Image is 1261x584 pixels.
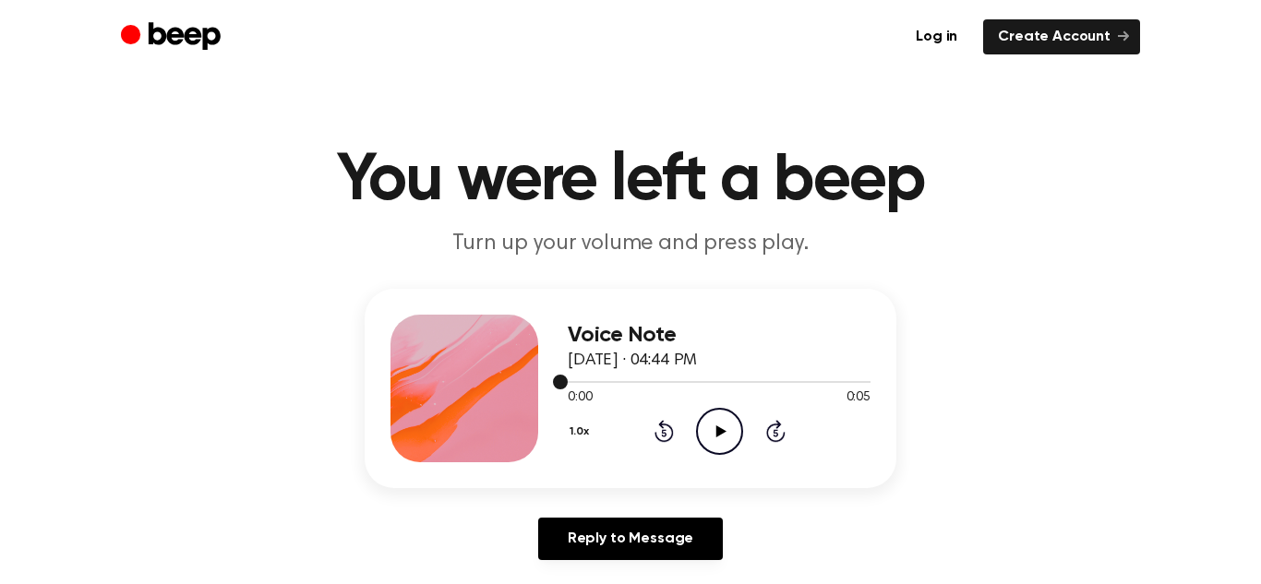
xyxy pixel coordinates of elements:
span: [DATE] · 04:44 PM [568,352,697,369]
button: 1.0x [568,416,596,447]
h3: Voice Note [568,323,871,348]
a: Create Account [983,19,1140,54]
span: 0:00 [568,388,592,408]
a: Reply to Message [538,518,723,560]
h1: You were left a beep [158,148,1103,214]
a: Beep [121,19,225,55]
span: 0:05 [847,388,871,408]
a: Log in [901,19,972,54]
p: Turn up your volume and press play. [276,229,985,259]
